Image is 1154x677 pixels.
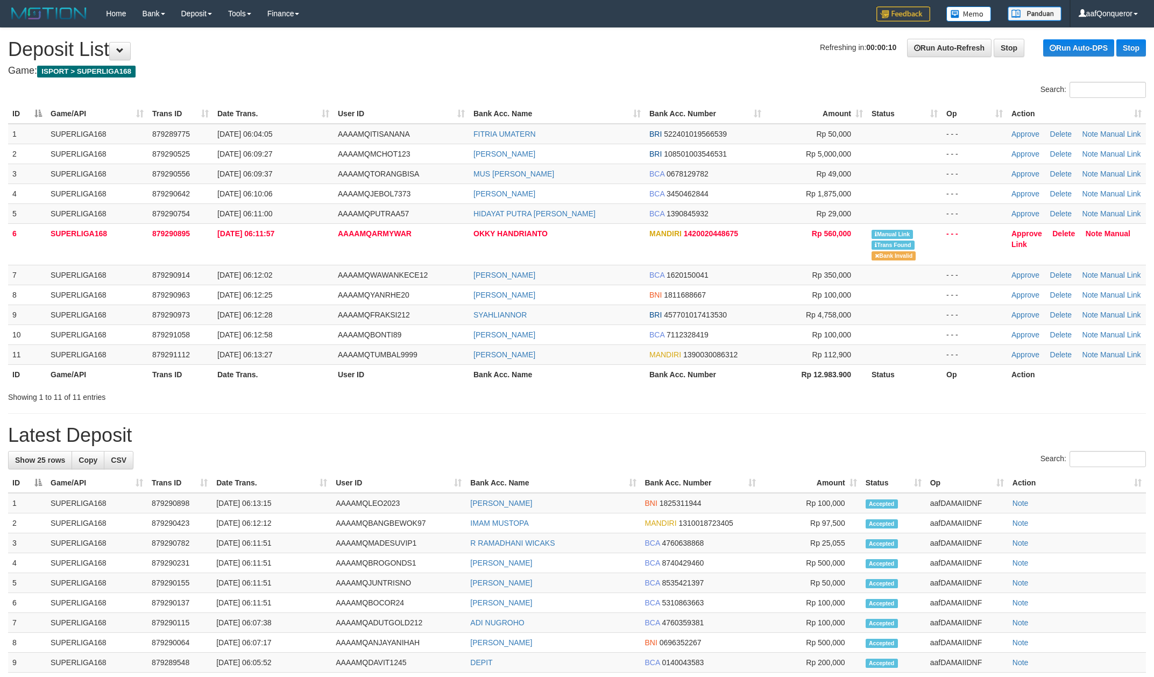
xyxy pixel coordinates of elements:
[1013,618,1029,627] a: Note
[147,553,212,573] td: 879290231
[46,553,147,573] td: SUPERLIGA168
[649,330,664,339] span: BCA
[1100,130,1141,138] a: Manual Link
[667,330,709,339] span: Copy 7112328419 to clipboard
[1050,330,1072,339] a: Delete
[645,519,677,527] span: MANDIRI
[217,291,272,299] span: [DATE] 06:12:25
[331,593,466,613] td: AAAAMQBOCOR24
[816,209,851,218] span: Rp 29,000
[641,473,760,493] th: Bank Acc. Number: activate to sort column ascending
[46,184,148,203] td: SUPERLIGA168
[942,104,1007,124] th: Op: activate to sort column ascending
[466,473,640,493] th: Bank Acc. Name: activate to sort column ascending
[338,150,410,158] span: AAAAMQMCHOT123
[1011,189,1039,198] a: Approve
[217,271,272,279] span: [DATE] 06:12:02
[1008,6,1061,21] img: panduan.png
[1082,170,1099,178] a: Note
[1050,150,1072,158] a: Delete
[79,456,97,464] span: Copy
[1082,271,1099,279] a: Note
[1007,364,1146,384] th: Action
[649,229,682,238] span: MANDIRI
[331,553,466,573] td: AAAAMQBROGONDS1
[1011,130,1039,138] a: Approve
[649,170,664,178] span: BCA
[217,170,272,178] span: [DATE] 06:09:37
[1082,130,1099,138] a: Note
[8,553,46,573] td: 4
[649,209,664,218] span: BCA
[649,291,662,299] span: BNI
[8,124,46,144] td: 1
[645,559,660,567] span: BCA
[1013,499,1029,507] a: Note
[8,344,46,364] td: 11
[667,271,709,279] span: Copy 1620150041 to clipboard
[46,493,147,513] td: SUPERLIGA168
[152,229,190,238] span: 879290895
[926,593,1008,613] td: aafDAMAIIDNF
[212,553,331,573] td: [DATE] 06:11:51
[942,223,1007,265] td: - - -
[8,164,46,184] td: 3
[46,104,148,124] th: Game/API: activate to sort column ascending
[8,493,46,513] td: 1
[1011,311,1039,319] a: Approve
[926,553,1008,573] td: aafDAMAIIDNF
[1100,271,1141,279] a: Manual Link
[942,344,1007,364] td: - - -
[1082,311,1099,319] a: Note
[1050,189,1072,198] a: Delete
[664,311,727,319] span: Copy 457701017413530 to clipboard
[46,533,147,553] td: SUPERLIGA168
[72,451,104,469] a: Copy
[876,6,930,22] img: Feedback.jpg
[1082,330,1099,339] a: Note
[649,271,664,279] span: BCA
[867,104,942,124] th: Status: activate to sort column ascending
[1011,271,1039,279] a: Approve
[46,364,148,384] th: Game/API
[8,593,46,613] td: 6
[473,130,536,138] a: FITRIA UMATERN
[645,364,766,384] th: Bank Acc. Number
[1011,170,1039,178] a: Approve
[1100,330,1141,339] a: Manual Link
[217,209,272,218] span: [DATE] 06:11:00
[338,311,410,319] span: AAAAMQFRAKSI212
[1100,209,1141,218] a: Manual Link
[473,150,535,158] a: [PERSON_NAME]
[760,593,861,613] td: Rp 100,000
[470,559,532,567] a: [PERSON_NAME]
[147,613,212,633] td: 879290115
[212,613,331,633] td: [DATE] 06:07:38
[152,150,190,158] span: 879290525
[331,613,466,633] td: AAAAMQADUTGOLD212
[1040,451,1146,467] label: Search:
[470,598,532,607] a: [PERSON_NAME]
[866,43,896,52] strong: 00:00:10
[213,364,334,384] th: Date Trans.
[1050,291,1072,299] a: Delete
[1082,150,1099,158] a: Note
[8,613,46,633] td: 7
[8,425,1146,446] h1: Latest Deposit
[470,638,532,647] a: [PERSON_NAME]
[338,229,412,238] span: AAAAMQARMYWAR
[46,344,148,364] td: SUPERLIGA168
[662,539,704,547] span: Copy 4760638868 to clipboard
[1100,150,1141,158] a: Manual Link
[806,311,851,319] span: Rp 4,758,000
[37,66,136,77] span: ISPORT > SUPERLIGA168
[867,364,942,384] th: Status
[334,364,469,384] th: User ID
[147,593,212,613] td: 879290137
[664,150,727,158] span: Copy 108501003546531 to clipboard
[148,364,213,384] th: Trans ID
[679,519,733,527] span: Copy 1310018723405 to clipboard
[8,513,46,533] td: 2
[217,311,272,319] span: [DATE] 06:12:28
[1100,311,1141,319] a: Manual Link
